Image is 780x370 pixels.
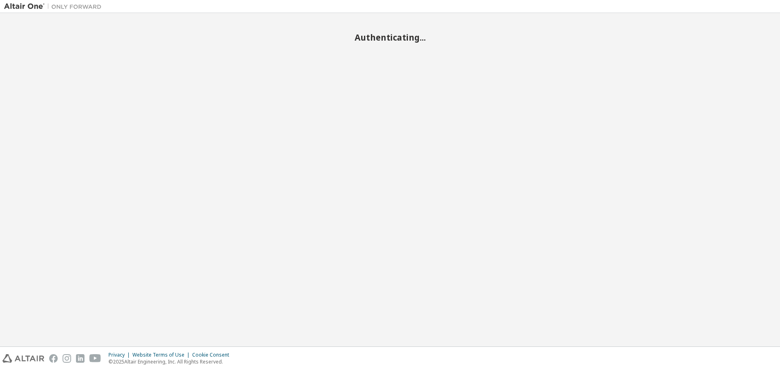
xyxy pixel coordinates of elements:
img: instagram.svg [63,354,71,363]
div: Website Terms of Use [132,352,192,358]
div: Privacy [108,352,132,358]
img: altair_logo.svg [2,354,44,363]
img: youtube.svg [89,354,101,363]
img: facebook.svg [49,354,58,363]
img: linkedin.svg [76,354,84,363]
h2: Authenticating... [4,32,776,43]
img: Altair One [4,2,106,11]
p: © 2025 Altair Engineering, Inc. All Rights Reserved. [108,358,234,365]
div: Cookie Consent [192,352,234,358]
